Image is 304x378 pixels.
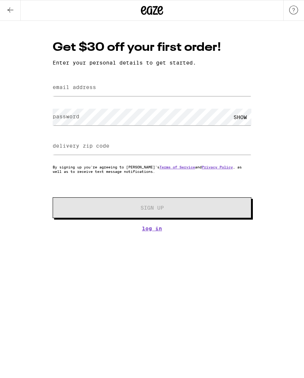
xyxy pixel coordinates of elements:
[53,39,251,56] h1: Get $30 off your first order!
[53,197,251,218] button: Sign Up
[53,226,251,231] a: Log In
[53,79,251,96] input: email address
[141,205,164,210] span: Sign Up
[202,165,233,169] a: Privacy Policy
[53,60,251,66] p: Enter your personal details to get started.
[53,84,96,90] label: email address
[53,138,251,155] input: delivery zip code
[229,109,251,125] div: SHOW
[159,165,195,169] a: Terms of Service
[53,114,79,119] label: password
[53,165,251,174] p: By signing up you're agreeing to [PERSON_NAME]'s and , as well as to receive text message notific...
[53,143,109,149] label: delivery zip code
